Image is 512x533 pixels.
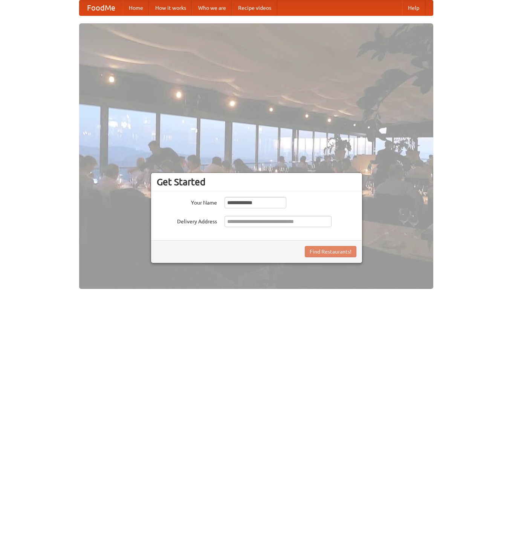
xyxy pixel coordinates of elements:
[79,0,123,15] a: FoodMe
[305,246,356,257] button: Find Restaurants!
[192,0,232,15] a: Who we are
[402,0,425,15] a: Help
[149,0,192,15] a: How it works
[157,176,356,188] h3: Get Started
[157,197,217,206] label: Your Name
[123,0,149,15] a: Home
[157,216,217,225] label: Delivery Address
[232,0,277,15] a: Recipe videos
